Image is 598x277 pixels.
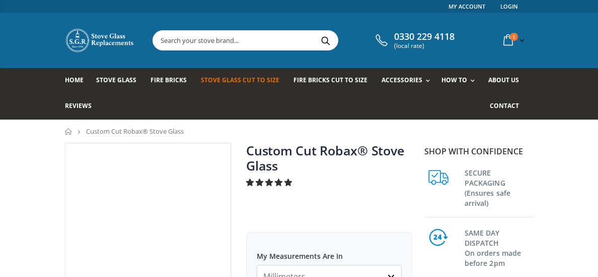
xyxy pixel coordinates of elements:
a: Custom Cut Robax® Stove Glass [246,142,404,174]
span: Custom Cut Robax® Stove Glass [86,127,184,136]
button: Search [314,31,337,50]
span: How To [441,76,467,84]
span: Accessories [382,76,422,84]
span: 1 [510,33,518,41]
p: Shop with confidence [424,145,533,157]
span: Reviews [65,101,92,110]
a: Stove Glass [96,68,144,94]
a: Accessories [382,68,435,94]
a: Home [65,128,72,135]
a: 1 [499,30,527,50]
span: 4.94 stars [246,177,294,187]
img: Stove Glass Replacement [65,28,135,53]
h3: SAME DAY DISPATCH On orders made before 2pm [465,226,533,268]
a: Fire Bricks [151,68,194,94]
a: Home [65,68,91,94]
input: Search your stove brand... [153,31,430,50]
span: About us [488,76,519,84]
a: Fire Bricks Cut To Size [293,68,375,94]
span: Stove Glass Cut To Size [201,76,279,84]
h3: SECURE PACKAGING (Ensures safe arrival) [465,166,533,208]
a: Contact [490,94,527,120]
label: My Measurements Are In [257,243,402,261]
span: Fire Bricks [151,76,187,84]
span: Contact [490,101,519,110]
span: Fire Bricks Cut To Size [293,76,367,84]
span: Stove Glass [96,76,136,84]
a: Reviews [65,94,99,120]
a: How To [441,68,480,94]
span: Home [65,76,84,84]
a: About us [488,68,527,94]
a: Stove Glass Cut To Size [201,68,286,94]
